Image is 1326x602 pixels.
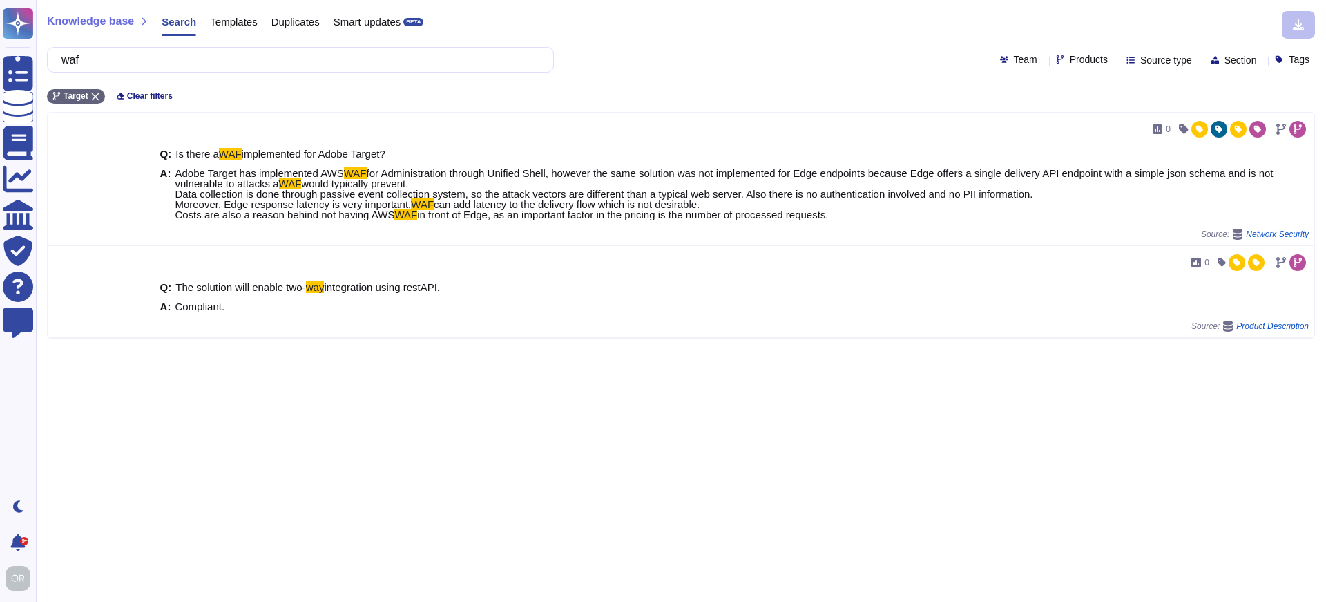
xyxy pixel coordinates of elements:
[1070,55,1108,64] span: Products
[1246,230,1309,238] span: Network Security
[1014,55,1037,64] span: Team
[334,17,401,27] span: Smart updates
[403,18,423,26] div: BETA
[1224,55,1257,65] span: Section
[6,566,30,591] img: user
[344,167,367,179] mark: WAF
[160,149,172,159] b: Q:
[175,301,224,312] span: Compliant.
[175,167,343,179] span: Adobe Target has implemented AWS
[1140,55,1192,65] span: Source type
[279,178,302,189] mark: WAF
[1191,321,1309,332] span: Source:
[219,148,242,160] mark: WAF
[64,92,88,100] span: Target
[1236,322,1309,330] span: Product Description
[411,198,434,210] mark: WAF
[210,17,257,27] span: Templates
[394,209,417,220] mark: WAF
[127,92,173,100] span: Clear filters
[160,282,172,292] b: Q:
[175,148,219,160] span: Is there a
[175,281,305,293] span: The solution will enable two-
[271,17,320,27] span: Duplicates
[1204,258,1209,267] span: 0
[20,537,28,545] div: 9+
[175,178,1032,210] span: would typically prevent. Data collection is done through passive event collection system, so the ...
[47,16,134,27] span: Knowledge base
[160,301,171,312] b: A:
[3,563,40,594] button: user
[160,168,171,220] b: A:
[162,17,196,27] span: Search
[306,281,325,293] mark: way
[175,167,1273,189] span: for Administration through Unified Shell, however the same solution was not implemented for Edge ...
[242,148,385,160] span: implemented for Adobe Target?
[1201,229,1309,240] span: Source:
[324,281,440,293] span: integration using restAPI.
[417,209,828,220] span: in front of Edge, as an important factor in the pricing is the number of processed requests.
[1166,125,1171,133] span: 0
[175,198,700,220] span: can add latency to the delivery flow which is not desirable. Costs are also a reason behind not h...
[1289,55,1309,64] span: Tags
[55,48,539,72] input: Search a question or template...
